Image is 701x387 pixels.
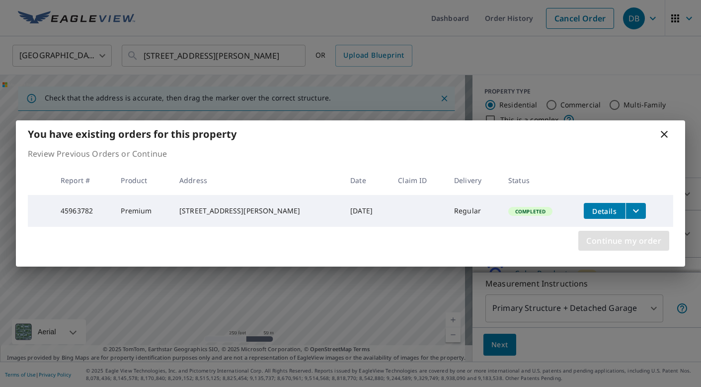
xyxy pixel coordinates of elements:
[446,195,500,227] td: Regular
[28,148,673,160] p: Review Previous Orders or Continue
[500,166,576,195] th: Status
[179,206,334,216] div: [STREET_ADDRESS][PERSON_NAME]
[509,208,551,215] span: Completed
[113,166,171,195] th: Product
[53,166,113,195] th: Report #
[446,166,500,195] th: Delivery
[342,195,390,227] td: [DATE]
[171,166,342,195] th: Address
[28,127,236,141] b: You have existing orders for this property
[578,231,669,251] button: Continue my order
[584,203,625,219] button: detailsBtn-45963782
[53,195,113,227] td: 45963782
[390,166,446,195] th: Claim ID
[113,195,171,227] td: Premium
[586,234,661,248] span: Continue my order
[590,206,620,216] span: Details
[342,166,390,195] th: Date
[625,203,646,219] button: filesDropdownBtn-45963782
